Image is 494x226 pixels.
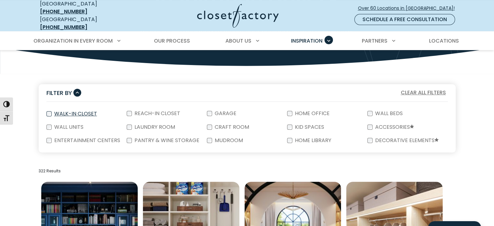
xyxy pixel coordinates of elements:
button: Clear All Filters [399,88,448,97]
label: Mudroom [212,138,244,143]
label: Pantry & Wine Storage [132,138,201,143]
img: Closet Factory Logo [197,4,279,28]
label: Garage [212,111,238,116]
nav: Primary Menu [29,32,465,50]
label: Craft Room [212,125,250,130]
span: Organization in Every Room [33,37,113,45]
span: About Us [225,37,251,45]
span: Partners [362,37,387,45]
a: [PHONE_NUMBER] [40,23,87,31]
a: [PHONE_NUMBER] [40,8,87,15]
a: Schedule a Free Consultation [354,14,455,25]
a: Over 60 Locations in [GEOGRAPHIC_DATA]! [358,3,460,14]
label: Home Library [292,138,333,143]
label: Walk-In Closet [52,111,98,116]
div: [GEOGRAPHIC_DATA] [40,16,134,31]
p: 322 Results [39,168,456,174]
label: Wall Units [52,125,85,130]
label: Wall Beds [373,111,404,116]
label: Reach-In Closet [132,111,182,116]
button: Filter By [46,88,81,98]
label: Home Office [292,111,331,116]
span: Over 60 Locations in [GEOGRAPHIC_DATA]! [358,5,460,12]
label: Accessories [373,125,415,130]
span: Our Process [154,37,190,45]
label: Laundry Room [132,125,176,130]
label: Kid Spaces [292,125,325,130]
span: Inspiration [291,37,323,45]
span: Locations [429,37,459,45]
label: Entertainment Centers [52,138,121,143]
label: Decorative Elements [373,138,440,143]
